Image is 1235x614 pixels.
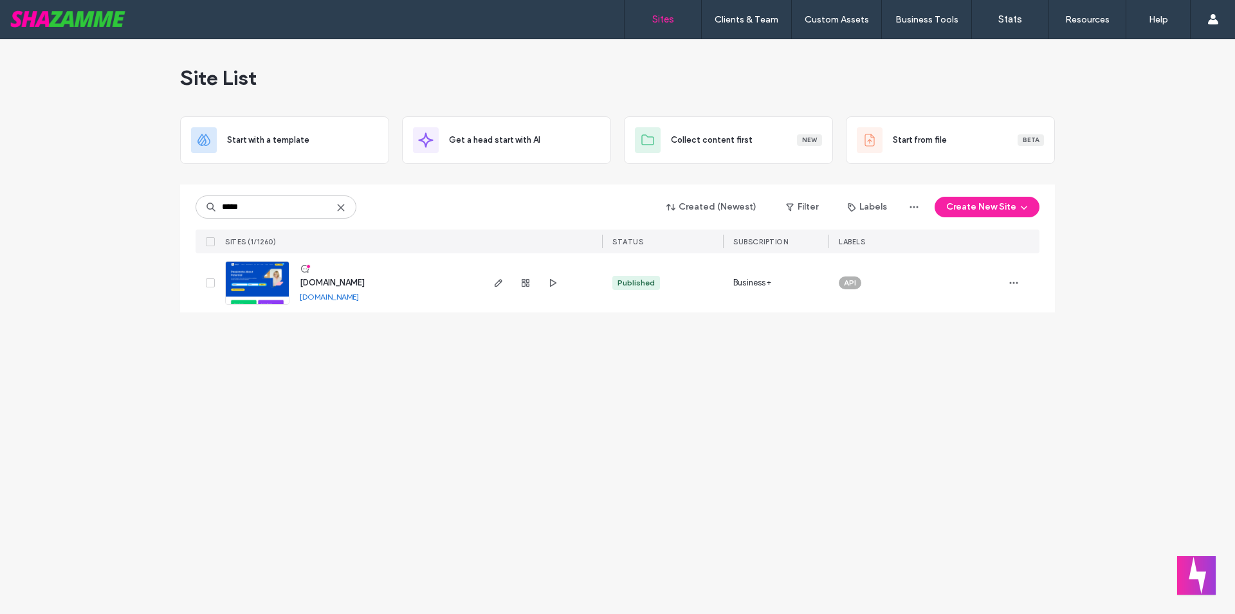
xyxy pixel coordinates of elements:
[612,237,643,246] span: STATUS
[836,197,899,217] button: Labels
[839,237,865,246] span: LABELS
[1149,14,1168,25] label: Help
[1177,556,1216,595] button: Welcome message
[998,14,1022,25] label: Stats
[935,197,1039,217] button: Create New Site
[893,134,947,147] span: Start from file
[844,277,856,289] span: API
[449,134,540,147] span: Get a head start with AI
[846,116,1055,164] div: Start from fileBeta
[671,134,753,147] span: Collect content first
[733,276,771,289] span: Business+
[624,116,833,164] div: Collect content firstNew
[617,277,655,289] div: Published
[227,134,309,147] span: Start with a template
[225,237,276,246] span: SITES (1/1260)
[1065,14,1110,25] label: Resources
[1018,134,1044,146] div: Beta
[180,116,389,164] div: Start with a template
[652,14,674,25] label: Sites
[805,14,869,25] label: Custom Assets
[402,116,611,164] div: Get a head start with AI
[715,14,778,25] label: Clients & Team
[733,237,788,246] span: SUBSCRIPTION
[797,134,822,146] div: New
[180,65,257,91] span: Site List
[300,278,365,287] a: [DOMAIN_NAME]
[895,14,958,25] label: Business Tools
[773,197,831,217] button: Filter
[300,292,359,302] a: [DOMAIN_NAME]
[655,197,768,217] button: Created (Newest)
